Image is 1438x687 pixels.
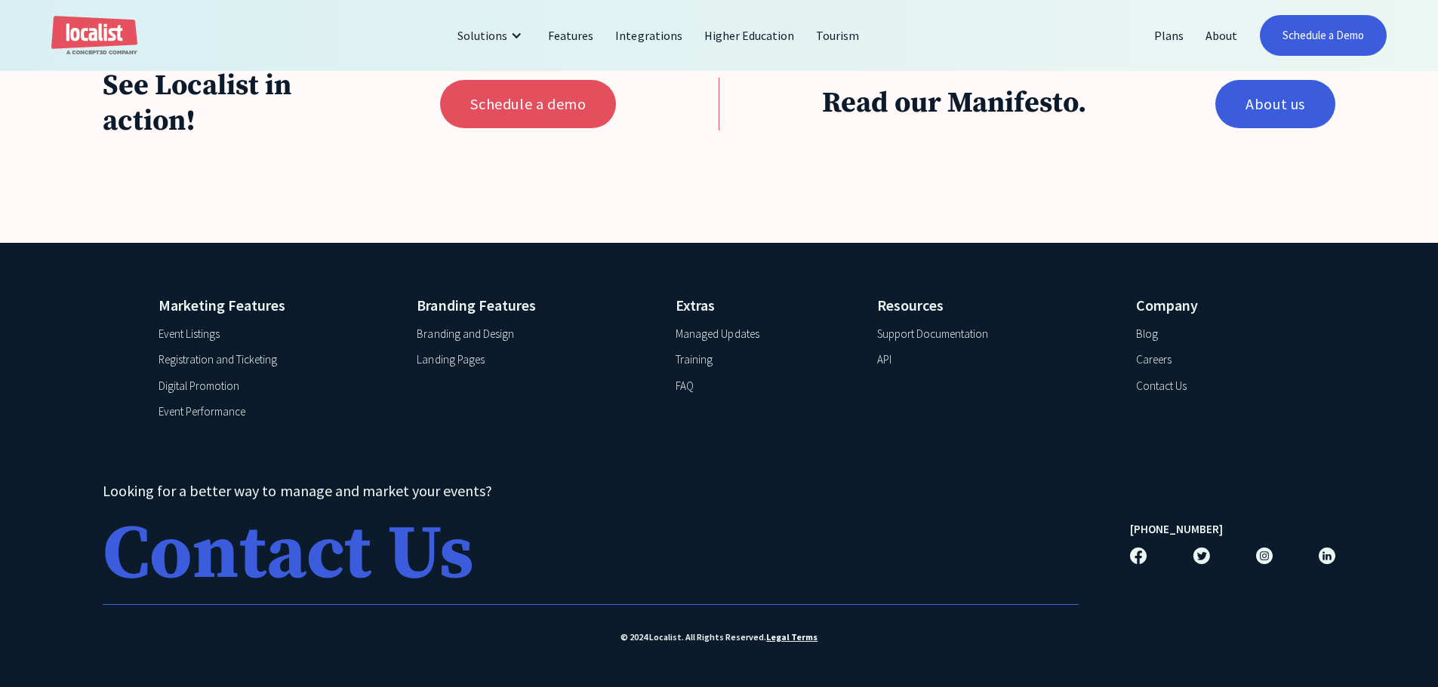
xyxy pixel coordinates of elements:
[417,351,484,369] a: Landing Pages
[51,16,137,56] a: home
[877,351,891,369] a: API
[822,86,1165,122] h3: Read our Manifesto.
[1195,17,1249,54] a: About
[1136,326,1158,343] a: Blog
[159,351,277,369] a: Registration and Ticketing
[1215,80,1335,128] a: About us
[446,17,537,54] div: Solutions
[676,294,848,317] h4: Extras
[537,17,605,54] a: Features
[417,294,647,317] h4: Branding Features
[103,630,1335,644] div: © 2024 Localist. All Rights Reserved.
[877,326,988,343] a: Support Documentation
[159,294,389,317] h4: Marketing Features
[676,326,759,343] a: Managed Updates
[1144,17,1195,54] a: Plans
[440,80,616,128] a: Schedule a demo
[159,326,220,343] a: Event Listings
[1136,351,1172,369] a: Careers
[457,26,507,44] div: Solutions
[417,326,513,343] a: Branding and Design
[159,378,239,395] a: Digital Promotion
[103,69,389,140] h3: See Localist in action!
[103,480,1079,502] h4: Looking for a better way to manage and market your events?
[676,351,713,369] a: Training
[605,17,693,54] a: Integrations
[1136,294,1280,317] h4: Company
[103,517,474,593] div: Contact Us
[676,378,694,395] a: FAQ
[805,17,870,54] a: Tourism
[877,294,1107,317] h4: Resources
[103,510,1079,605] a: Contact Us
[1130,521,1223,538] a: [PHONE_NUMBER]
[1260,15,1387,56] a: Schedule a Demo
[159,403,245,421] a: Event Performance
[1136,378,1187,395] a: Contact Us
[766,630,818,644] a: Legal Terms
[694,17,805,54] a: Higher Education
